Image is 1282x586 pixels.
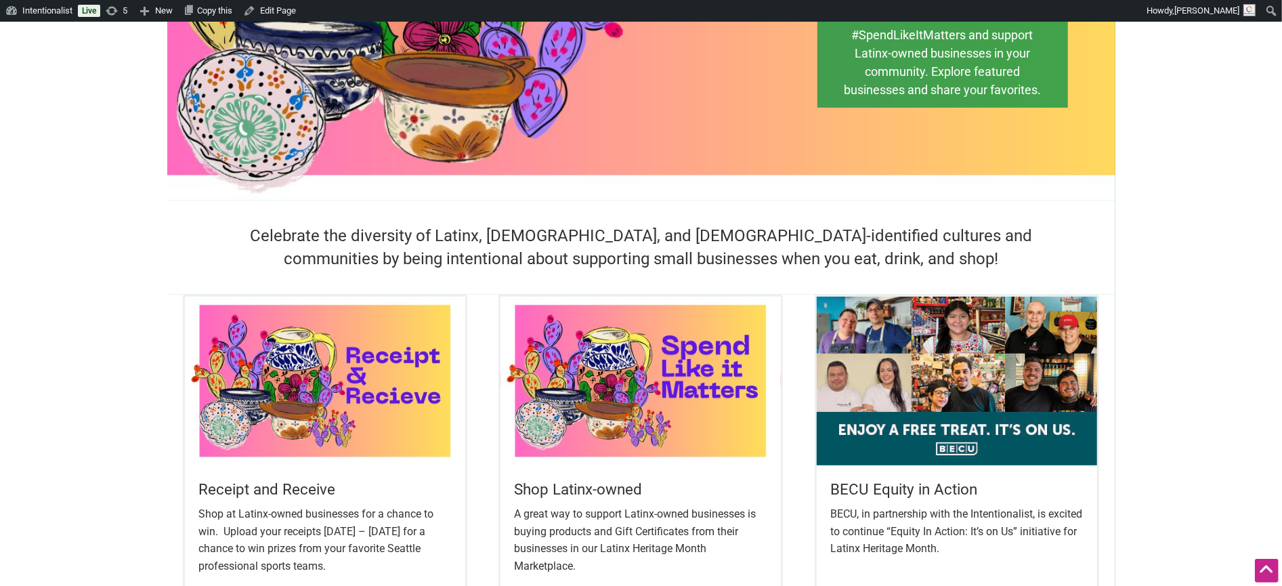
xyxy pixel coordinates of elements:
[215,225,1068,270] h4: Celebrate the diversity of Latinx, [DEMOGRAPHIC_DATA], and [DEMOGRAPHIC_DATA]-identified cultures...
[198,505,452,574] p: Shop at Latinx-owned businesses for a chance to win. Upload your receipts [DATE] – [DATE] for a c...
[830,505,1084,558] p: BECU, in partnership with the Intentionalist, is excited to continue “Equity In Action: It’s on U...
[500,297,781,465] img: Latinx / Hispanic Heritage Month
[1174,5,1239,16] span: [PERSON_NAME]
[185,297,465,465] img: Latinx / Hispanic Heritage Month
[78,5,100,17] a: Live
[198,479,452,500] h5: Receipt and Receive
[843,26,1042,119] div: #SpendLikeItMatters and support Latinx-owned businesses in your community. Explore featured busin...
[830,479,1084,500] h5: BECU Equity in Action
[1255,559,1279,583] div: Scroll Back to Top
[514,479,767,500] h5: Shop Latinx-owned
[817,297,1097,465] img: Latinx Heritage Month
[514,505,767,574] p: A great way to support Latinx-owned businesses is buying products and Gift Certificates from thei...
